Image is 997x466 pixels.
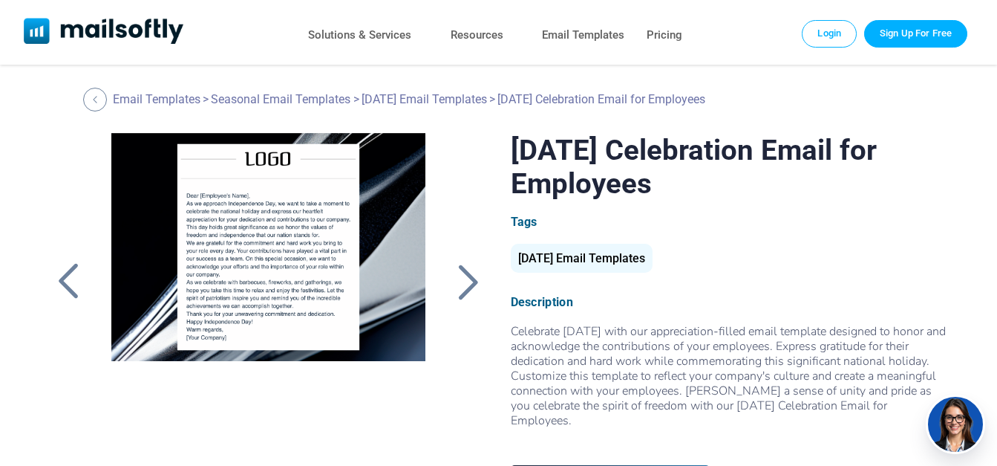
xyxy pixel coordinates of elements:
a: Email Templates [542,25,624,46]
a: [DATE] Email Templates [511,257,653,264]
span: Celebrate [DATE] with our appreciation-filled email template designed to honor and acknowledge th... [511,323,947,443]
div: Tags [511,215,947,229]
div: [DATE] Email Templates [511,244,653,273]
a: Pricing [647,25,682,46]
h1: [DATE] Celebration Email for Employees [511,133,947,200]
a: Back [449,262,486,301]
a: [DATE] Email Templates [362,92,487,106]
a: Trial [864,20,967,47]
a: Email Templates [113,92,200,106]
a: Login [802,20,857,47]
a: Resources [451,25,503,46]
a: Solutions & Services [308,25,411,46]
div: Description [511,295,947,309]
a: Back [50,262,87,301]
a: Seasonal Email Templates [211,92,350,106]
a: Back [83,88,111,111]
a: Mailsoftly [24,18,183,47]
